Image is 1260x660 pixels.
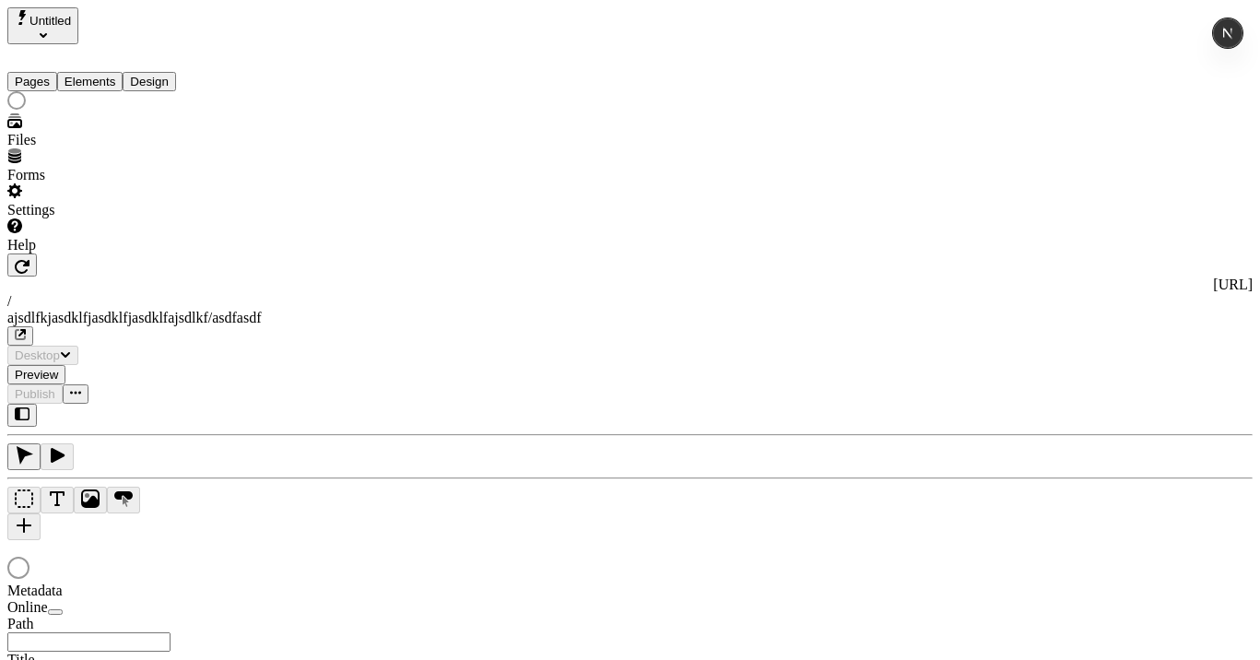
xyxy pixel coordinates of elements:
[57,72,124,91] button: Elements
[74,487,107,513] button: Image
[15,368,58,382] span: Preview
[123,72,176,91] button: Design
[29,14,71,28] span: Untitled
[7,310,1253,326] div: ajsdlfkjasdklfjasdklfjasdklfajsdlkf/asdfasdf
[7,293,1253,310] div: /
[7,277,1253,293] div: [URL]
[7,487,41,513] button: Box
[107,487,140,513] button: Button
[7,599,48,615] span: Online
[7,616,33,631] span: Path
[41,487,74,513] button: Text
[7,72,57,91] button: Pages
[7,583,229,599] div: Metadata
[7,202,229,218] div: Settings
[15,387,55,401] span: Publish
[15,348,60,362] span: Desktop
[7,132,229,148] div: Files
[7,237,229,253] div: Help
[7,365,65,384] button: Preview
[7,346,78,365] button: Desktop
[7,384,63,404] button: Publish
[7,167,229,183] div: Forms
[7,7,78,44] button: Select site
